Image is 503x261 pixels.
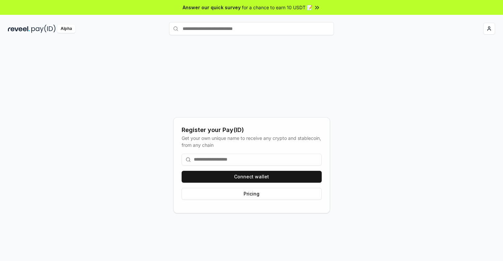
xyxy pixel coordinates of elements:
button: Pricing [182,188,322,200]
button: Connect wallet [182,171,322,183]
span: for a chance to earn 10 USDT 📝 [242,4,312,11]
img: pay_id [31,25,56,33]
div: Get your own unique name to receive any crypto and stablecoin, from any chain [182,135,322,148]
div: Register your Pay(ID) [182,125,322,135]
span: Answer our quick survey [183,4,241,11]
img: reveel_dark [8,25,30,33]
div: Alpha [57,25,75,33]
